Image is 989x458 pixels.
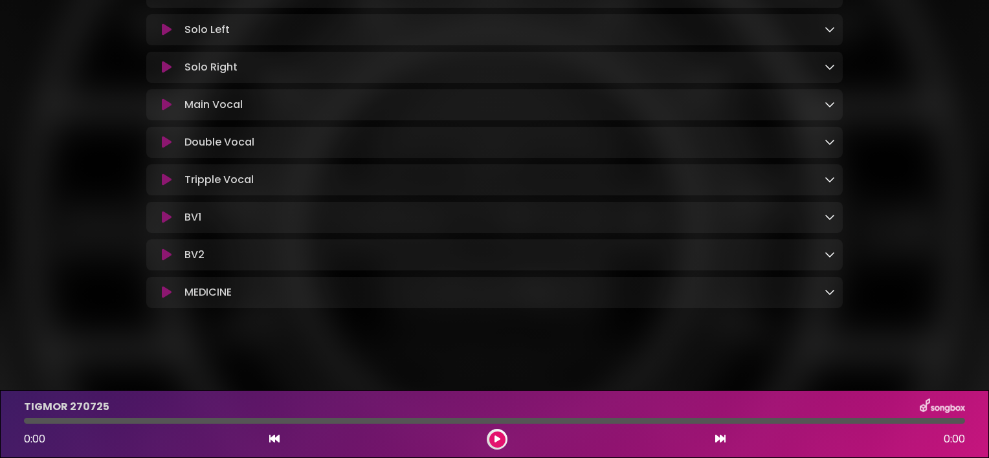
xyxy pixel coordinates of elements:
p: Main Vocal [184,97,243,113]
p: BV1 [184,210,201,225]
p: MEDICINE [184,285,232,300]
p: Solo Left [184,22,230,38]
p: BV2 [184,247,205,263]
p: Solo Right [184,60,238,75]
p: Tripple Vocal [184,172,254,188]
p: Double Vocal [184,135,254,150]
